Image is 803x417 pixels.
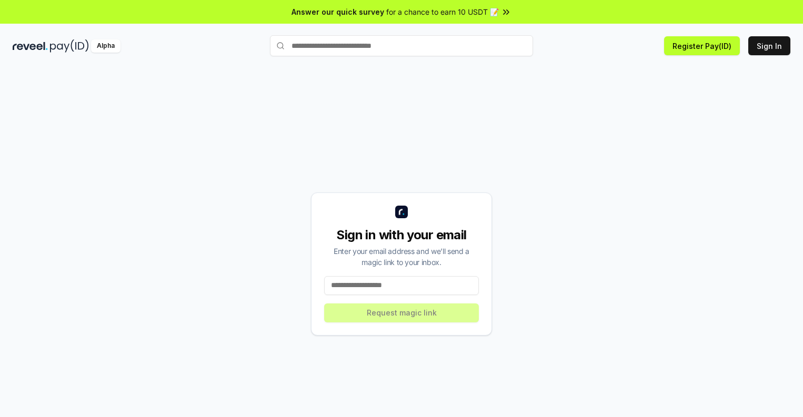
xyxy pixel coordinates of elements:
div: Enter your email address and we’ll send a magic link to your inbox. [324,246,479,268]
span: Answer our quick survey [292,6,384,17]
span: for a chance to earn 10 USDT 📝 [386,6,499,17]
button: Register Pay(ID) [664,36,740,55]
img: logo_small [395,206,408,218]
div: Sign in with your email [324,227,479,243]
div: Alpha [91,39,121,53]
img: pay_id [50,39,89,53]
img: reveel_dark [13,39,48,53]
button: Sign In [748,36,790,55]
